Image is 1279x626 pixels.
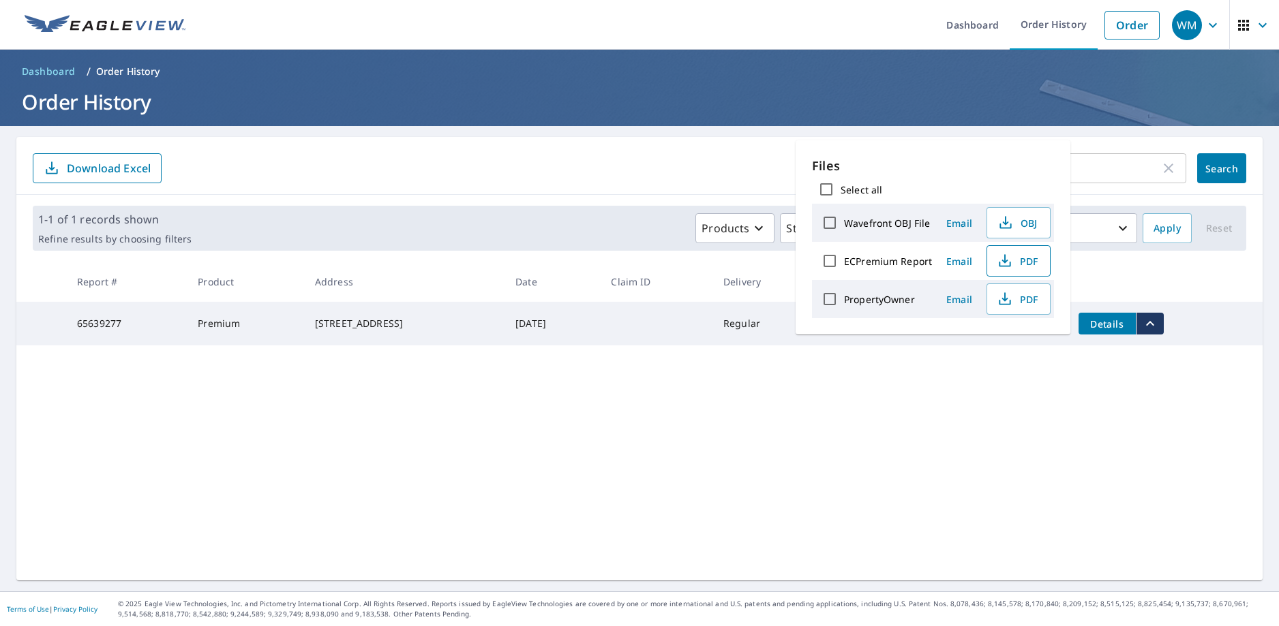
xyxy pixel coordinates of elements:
[841,183,882,196] label: Select all
[987,283,1051,315] button: PDF
[187,302,304,345] td: Premium
[16,61,81,82] a: Dashboard
[118,599,1272,619] p: © 2025 Eagle View Technologies, Inc. and Pictometry International Corp. All Rights Reserved. Repo...
[16,61,1263,82] nav: breadcrumb
[943,217,976,230] span: Email
[937,289,981,310] button: Email
[702,220,749,236] p: Products
[22,65,76,78] span: Dashboard
[695,213,774,243] button: Products
[712,262,821,302] th: Delivery
[1154,220,1181,237] span: Apply
[943,255,976,268] span: Email
[187,262,304,302] th: Product
[844,217,930,230] label: Wavefront OBJ File
[7,605,97,613] p: |
[96,65,160,78] p: Order History
[25,15,185,35] img: EV Logo
[1143,213,1192,243] button: Apply
[844,255,932,268] label: ECPremium Report
[1208,162,1235,175] span: Search
[7,604,49,614] a: Terms of Use
[87,63,91,80] li: /
[780,213,845,243] button: Status
[53,604,97,614] a: Privacy Policy
[33,153,162,183] button: Download Excel
[937,213,981,234] button: Email
[38,211,192,228] p: 1-1 of 1 records shown
[812,157,1054,175] p: Files
[38,233,192,245] p: Refine results by choosing filters
[304,262,505,302] th: Address
[995,215,1039,231] span: OBJ
[505,262,600,302] th: Date
[844,293,915,306] label: PropertyOwner
[1104,11,1160,40] a: Order
[995,253,1039,269] span: PDF
[987,207,1051,238] button: OBJ
[66,302,187,345] td: 65639277
[66,262,187,302] th: Report #
[943,293,976,306] span: Email
[712,302,821,345] td: Regular
[505,302,600,345] td: [DATE]
[1172,10,1202,40] div: WM
[16,88,1263,116] h1: Order History
[987,245,1051,277] button: PDF
[1197,153,1246,183] button: Search
[786,220,819,236] p: Status
[315,317,494,330] div: [STREET_ADDRESS]
[67,161,151,176] p: Download Excel
[937,251,981,272] button: Email
[1079,313,1136,334] button: detailsBtn-65639277
[995,291,1039,307] span: PDF
[1136,313,1164,334] button: filesDropdownBtn-65639277
[600,262,712,302] th: Claim ID
[1087,317,1128,330] span: Details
